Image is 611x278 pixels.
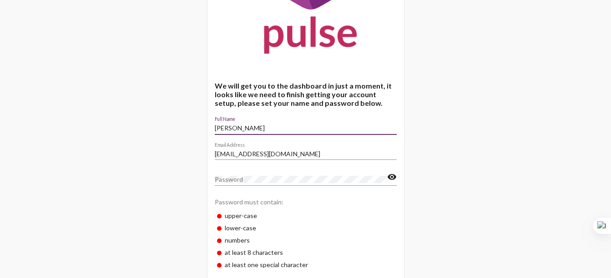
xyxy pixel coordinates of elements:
[215,194,397,209] div: Password must contain:
[215,222,397,234] div: lower-case
[215,258,397,271] div: at least one special character
[387,172,397,183] mat-icon: visibility
[215,246,397,258] div: at least 8 characters
[215,234,397,246] div: numbers
[215,81,397,107] h4: We will get you to the dashboard in just a moment, it looks like we need to finish getting your a...
[215,209,397,222] div: upper-case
